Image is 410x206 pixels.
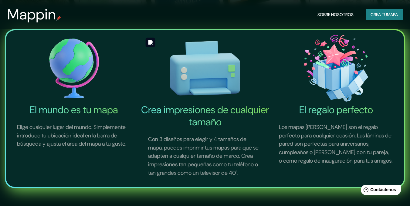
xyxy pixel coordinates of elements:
button: Sobre nosotros [315,9,356,20]
iframe: Lanzador de widgets de ayuda [356,182,403,199]
font: mapa [387,12,398,17]
font: Mappin [7,5,56,24]
img: Crea impresiones de cualquier tamaño-icono [141,33,269,104]
img: pin de mapeo [56,16,61,21]
img: El mundo es tu icono de mapa [10,33,138,104]
font: Los mapas [PERSON_NAME] son el regalo perfecto para cualquier ocasión. Las láminas de pared son p... [279,123,392,164]
font: El mundo es tu mapa [30,103,118,116]
font: Elige cualquier lugar del mundo. Simplemente introduce tu ubicación ideal en la barra de búsqueda... [17,123,126,147]
button: Crea tumapa [366,9,403,20]
font: Sobre nosotros [317,12,354,17]
font: Con 3 diseños para elegir y 4 tamaños de mapa, puedes imprimir tus mapas para que se adapten a cu... [148,136,259,176]
font: Crea impresiones de cualquier tamaño [141,103,269,128]
font: Crea tu [371,12,387,17]
img: El icono del regalo perfecto [272,33,400,104]
font: El regalo perfecto [299,103,373,116]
